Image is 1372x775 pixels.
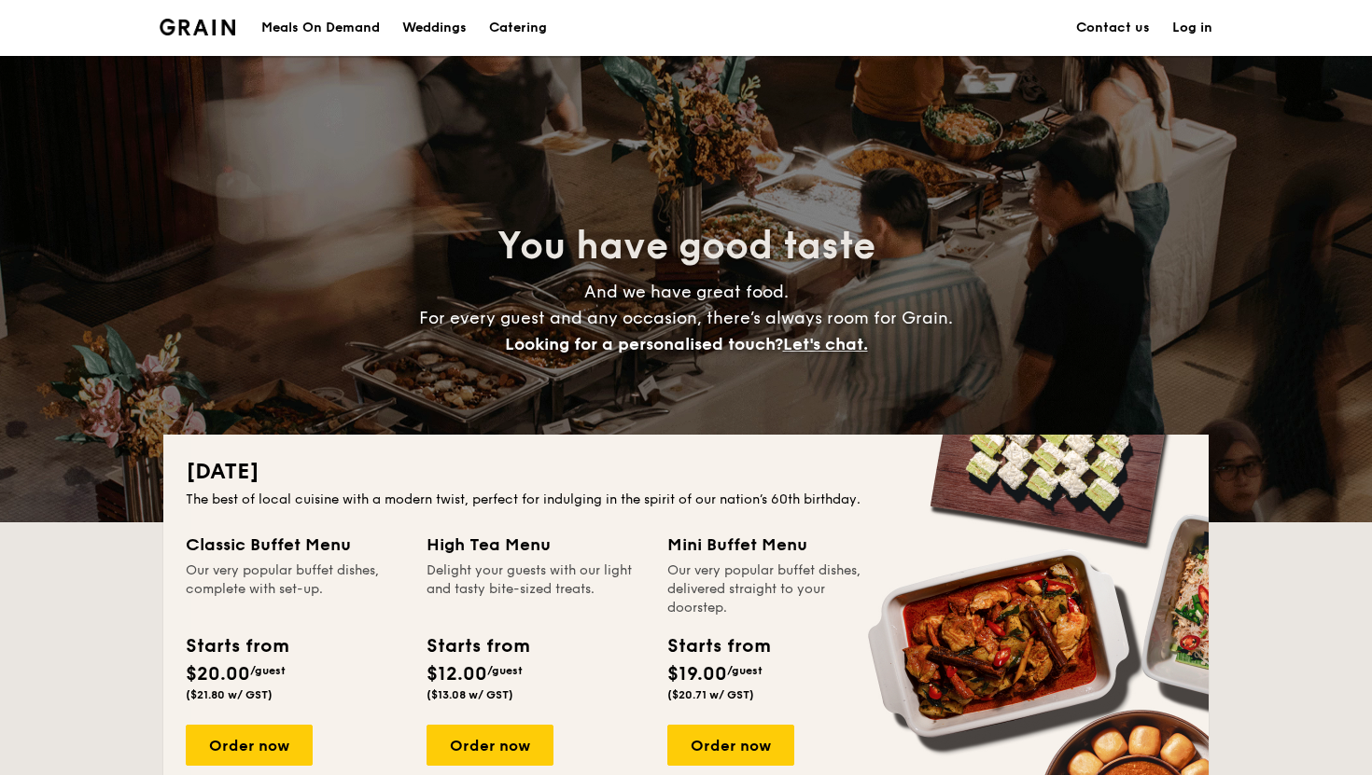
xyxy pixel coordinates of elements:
span: ($20.71 w/ GST) [667,688,754,701]
div: Classic Buffet Menu [186,532,404,558]
img: Grain [160,19,235,35]
div: High Tea Menu [427,532,645,558]
div: Mini Buffet Menu [667,532,886,558]
div: The best of local cuisine with a modern twist, perfect for indulging in the spirit of our nation’... [186,491,1186,509]
span: $20.00 [186,663,250,685]
h2: [DATE] [186,457,1186,487]
div: Our very popular buffet dishes, delivered straight to your doorstep. [667,561,886,617]
div: Order now [667,725,794,766]
div: Order now [427,725,553,766]
a: Logotype [160,19,235,35]
div: Starts from [667,632,769,660]
div: Delight your guests with our light and tasty bite-sized treats. [427,561,645,617]
span: /guest [727,664,763,677]
span: ($21.80 w/ GST) [186,688,273,701]
span: Let's chat. [783,334,868,354]
div: Starts from [427,632,528,660]
span: $12.00 [427,663,487,685]
span: And we have great food. For every guest and any occasion, there’s always room for Grain. [419,282,953,354]
span: ($13.08 w/ GST) [427,688,513,701]
span: Looking for a personalised touch? [505,334,783,354]
div: Starts from [186,632,287,660]
div: Order now [186,725,313,766]
span: You have good taste [497,224,875,269]
span: /guest [487,664,523,677]
div: Our very popular buffet dishes, complete with set-up. [186,561,404,617]
span: /guest [250,664,286,677]
span: $19.00 [667,663,727,685]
